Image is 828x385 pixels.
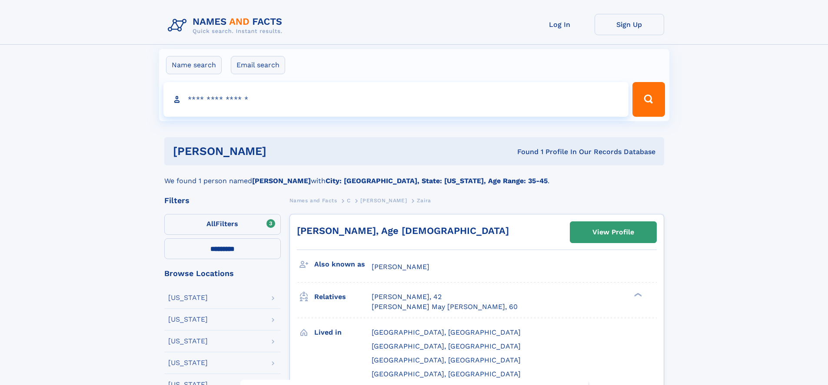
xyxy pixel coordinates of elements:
[347,195,351,206] a: C
[168,316,208,323] div: [US_STATE]
[372,342,521,350] span: [GEOGRAPHIC_DATA], [GEOGRAPHIC_DATA]
[632,292,642,298] div: ❯
[372,292,442,302] a: [PERSON_NAME], 42
[570,222,656,243] a: View Profile
[166,56,222,74] label: Name search
[360,197,407,204] span: [PERSON_NAME]
[372,356,521,364] span: [GEOGRAPHIC_DATA], [GEOGRAPHIC_DATA]
[289,195,337,206] a: Names and Facts
[314,325,372,340] h3: Lived in
[314,257,372,272] h3: Also known as
[392,147,655,157] div: Found 1 Profile In Our Records Database
[164,197,281,204] div: Filters
[168,359,208,366] div: [US_STATE]
[347,197,351,204] span: C
[632,82,665,117] button: Search Button
[206,220,216,228] span: All
[173,146,392,157] h1: [PERSON_NAME]
[525,14,595,35] a: Log In
[592,222,634,242] div: View Profile
[297,225,509,236] a: [PERSON_NAME], Age [DEMOGRAPHIC_DATA]
[417,197,431,204] span: Zaira
[372,370,521,378] span: [GEOGRAPHIC_DATA], [GEOGRAPHIC_DATA]
[314,290,372,304] h3: Relatives
[163,82,629,117] input: search input
[372,302,518,312] a: [PERSON_NAME] May [PERSON_NAME], 60
[164,270,281,277] div: Browse Locations
[164,165,664,186] div: We found 1 person named with .
[372,328,521,336] span: [GEOGRAPHIC_DATA], [GEOGRAPHIC_DATA]
[360,195,407,206] a: [PERSON_NAME]
[164,14,289,37] img: Logo Names and Facts
[372,263,429,271] span: [PERSON_NAME]
[595,14,664,35] a: Sign Up
[168,294,208,301] div: [US_STATE]
[326,177,548,185] b: City: [GEOGRAPHIC_DATA], State: [US_STATE], Age Range: 35-45
[231,56,285,74] label: Email search
[168,338,208,345] div: [US_STATE]
[252,177,311,185] b: [PERSON_NAME]
[164,214,281,235] label: Filters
